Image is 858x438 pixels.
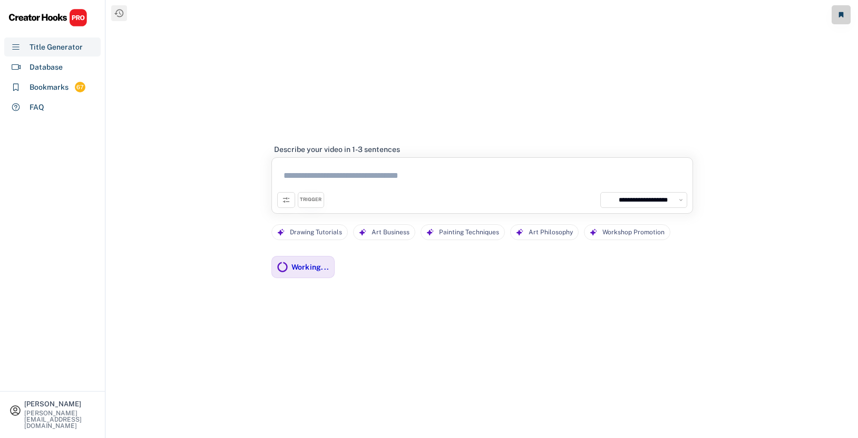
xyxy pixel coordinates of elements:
div: FAQ [30,102,44,113]
div: Database [30,62,63,73]
div: Art Business [372,225,409,240]
div: Drawing Tutorials [290,225,342,240]
div: TRIGGER [300,196,321,203]
img: CHPRO%20Logo.svg [8,8,87,27]
div: 67 [75,83,85,92]
img: channels4_profile.jpg [603,195,613,205]
div: [PERSON_NAME] [24,401,96,407]
div: Painting Techniques [439,225,499,240]
div: Describe your video in 1-3 sentences [274,145,400,154]
div: Working... [291,262,329,272]
div: Art Philosophy [529,225,573,240]
div: Title Generator [30,42,83,53]
div: Bookmarks [30,82,69,93]
div: Workshop Promotion [602,225,665,240]
div: [PERSON_NAME][EMAIL_ADDRESS][DOMAIN_NAME] [24,410,96,429]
